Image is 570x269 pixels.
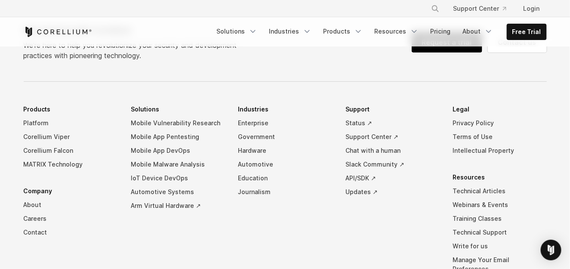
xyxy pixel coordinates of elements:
a: Updates ↗ [345,185,439,199]
div: Navigation Menu [212,24,547,40]
a: Contact [24,226,117,239]
a: Technical Articles [453,184,547,198]
a: Slack Community ↗ [345,158,439,171]
a: Corellium Viper [24,130,117,144]
a: Support Center ↗ [345,130,439,144]
a: Training Classes [453,212,547,226]
a: Corellium Home [24,27,92,37]
div: Open Intercom Messenger [541,240,561,260]
a: Education [238,171,332,185]
a: Support Center [447,1,513,16]
a: Technical Support [453,226,547,239]
a: Login [517,1,547,16]
a: Journalism [238,185,332,199]
div: Navigation Menu [421,1,547,16]
a: Enterprise [238,116,332,130]
a: Intellectual Property [453,144,547,158]
a: Write for us [453,239,547,253]
a: Government [238,130,332,144]
a: Privacy Policy [453,116,547,130]
a: Careers [24,212,117,226]
a: Free Trial [507,24,546,40]
button: Search [428,1,443,16]
a: Solutions [212,24,262,39]
a: Automotive [238,158,332,171]
a: About [24,198,117,212]
a: Chat with a human [345,144,439,158]
a: Platform [24,116,117,130]
a: IoT Device DevOps [131,171,225,185]
a: Terms of Use [453,130,547,144]
a: Mobile Vulnerability Research [131,116,225,130]
a: Resources [370,24,424,39]
a: Corellium Falcon [24,144,117,158]
a: Pricing [425,24,456,39]
a: MATRIX Technology [24,158,117,171]
a: Mobile Malware Analysis [131,158,225,171]
a: Automotive Systems [131,185,225,199]
a: Mobile App DevOps [131,144,225,158]
a: Status ↗ [345,116,439,130]
a: Webinars & Events [453,198,547,212]
a: Industries [264,24,317,39]
a: About [458,24,498,39]
a: Products [318,24,368,39]
a: Hardware [238,144,332,158]
a: Arm Virtual Hardware ↗ [131,199,225,213]
p: We’re here to help you revolutionize your security and development practices with pioneering tech... [24,40,244,61]
a: Mobile App Pentesting [131,130,225,144]
a: API/SDK ↗ [345,171,439,185]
